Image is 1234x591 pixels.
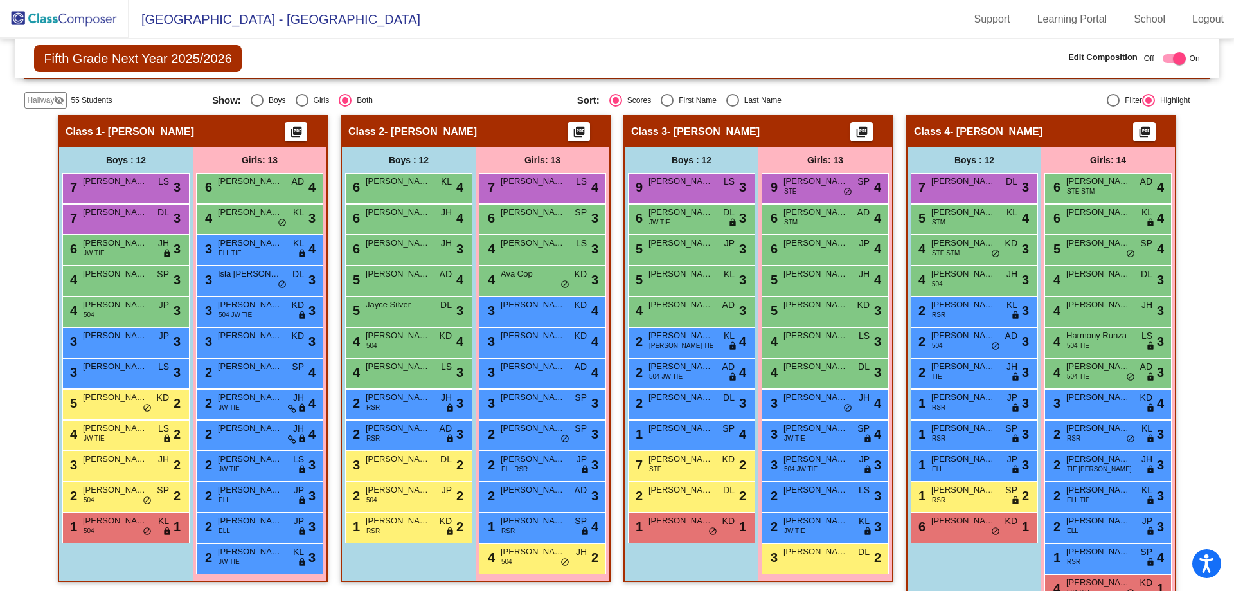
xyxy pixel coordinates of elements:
[278,280,287,290] span: do_not_disturb_alt
[366,341,377,350] span: 504
[767,211,778,225] span: 6
[575,268,587,281] span: KD
[456,363,463,382] span: 3
[576,237,587,250] span: LS
[67,334,77,349] span: 3
[591,239,598,259] span: 3
[648,360,713,373] span: [PERSON_NAME]
[575,298,587,312] span: KD
[575,360,587,374] span: AD
[739,332,746,351] span: 4
[456,332,463,351] span: 4
[440,298,452,312] span: DL
[874,177,881,197] span: 4
[724,329,735,343] span: KL
[568,122,590,141] button: Print Students Details
[648,237,713,250] span: [PERSON_NAME]
[932,217,945,227] span: STM
[308,301,316,320] span: 3
[874,363,881,382] span: 3
[350,304,360,318] span: 5
[632,273,643,287] span: 5
[1066,298,1131,311] span: [PERSON_NAME]
[932,341,943,350] span: 504
[350,242,360,256] span: 6
[159,298,169,312] span: JP
[308,270,316,289] span: 3
[667,125,760,138] span: - [PERSON_NAME]
[384,125,477,138] span: - [PERSON_NAME]
[366,298,430,311] span: Jayce Silver
[783,175,848,188] span: [PERSON_NAME]
[915,304,925,318] span: 2
[350,211,360,225] span: 6
[1066,268,1131,280] span: [PERSON_NAME]
[308,332,316,351] span: 3
[456,239,463,259] span: 3
[632,211,643,225] span: 6
[157,206,169,219] span: DL
[1050,334,1060,349] span: 4
[767,334,778,349] span: 4
[1123,9,1176,30] a: School
[632,334,643,349] span: 2
[219,248,242,258] span: ELL TIE
[1157,270,1164,289] span: 3
[1141,268,1152,281] span: DL
[874,301,881,320] span: 3
[174,177,181,197] span: 3
[649,217,670,227] span: JW TIE
[648,268,713,280] span: [PERSON_NAME]
[1005,237,1017,250] span: KD
[722,360,735,374] span: AD
[767,242,778,256] span: 6
[1155,95,1190,106] div: Highlight
[577,95,600,106] span: Sort:
[456,208,463,228] span: 4
[67,273,77,287] span: 4
[1022,208,1029,228] span: 4
[292,360,304,374] span: SP
[293,206,304,219] span: KL
[174,270,181,289] span: 3
[485,242,495,256] span: 4
[292,329,304,343] span: KD
[102,125,194,138] span: - [PERSON_NAME]
[212,94,568,107] mat-radio-group: Select an option
[1050,304,1060,318] span: 4
[485,365,495,379] span: 3
[591,332,598,351] span: 4
[1006,206,1017,219] span: KL
[129,9,420,30] span: [GEOGRAPHIC_DATA] - [GEOGRAPHIC_DATA]
[843,187,852,197] span: do_not_disturb_alt
[950,125,1042,138] span: - [PERSON_NAME]
[783,206,848,219] span: [PERSON_NAME]
[1006,360,1017,374] span: JH
[739,95,782,106] div: Last Name
[1140,237,1152,250] span: SP
[476,147,609,173] div: Girls: 13
[84,310,94,320] span: 504
[874,270,881,289] span: 4
[931,206,996,219] span: [PERSON_NAME]
[308,177,316,197] span: 4
[366,237,430,250] span: [PERSON_NAME]
[859,329,870,343] span: LS
[783,360,848,373] span: [PERSON_NAME]
[27,95,54,106] span: Hallway
[350,334,360,349] span: 4
[441,360,452,374] span: LS
[1022,301,1029,320] span: 3
[739,177,746,197] span: 3
[931,298,996,311] span: [PERSON_NAME] [PERSON_NAME]
[783,268,848,280] span: [PERSON_NAME]
[83,360,147,373] span: [PERSON_NAME]
[174,239,181,259] span: 3
[1133,122,1156,141] button: Print Students Details
[1120,95,1142,106] div: Filter
[366,268,430,280] span: [PERSON_NAME]
[212,95,241,106] span: Show:
[932,248,960,258] span: STE STM
[83,206,147,219] span: [PERSON_NAME]
[1067,186,1095,196] span: STE STM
